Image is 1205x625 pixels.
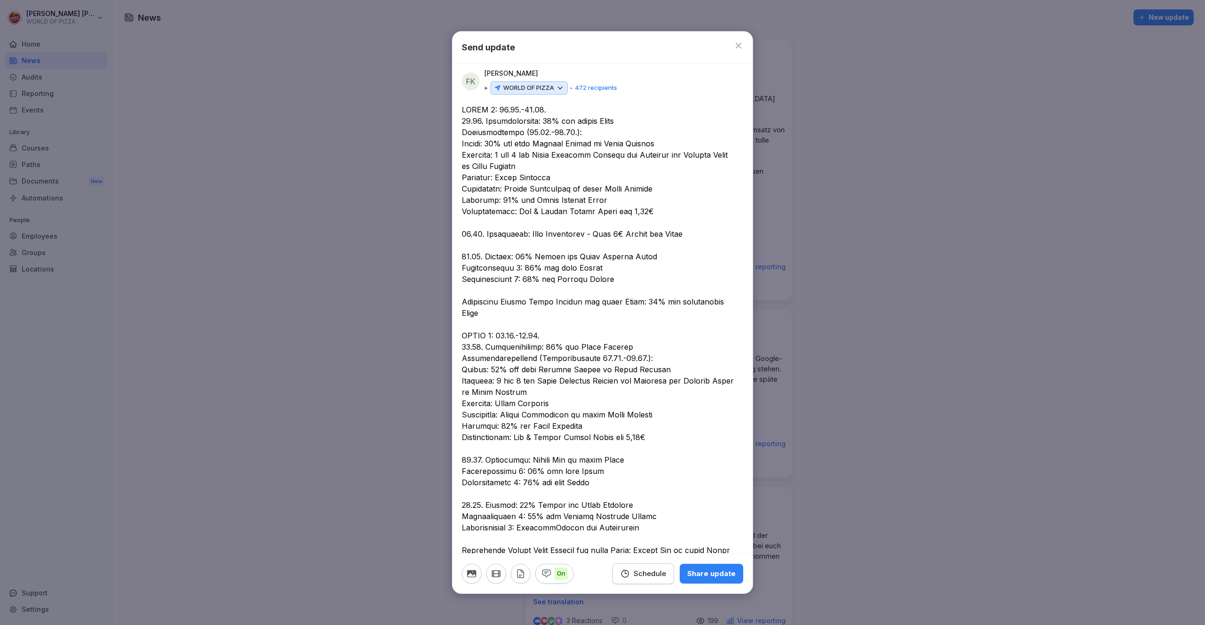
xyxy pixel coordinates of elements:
button: Schedule [612,563,674,584]
div: Schedule [620,569,666,579]
div: FK [462,72,480,90]
p: 472 recipients [575,83,617,93]
button: On [535,564,574,584]
p: On [554,568,568,580]
p: [PERSON_NAME] [484,68,538,79]
div: Share update [687,569,736,579]
h1: Send update [462,41,515,54]
p: WORLD OF PIZZA [503,83,554,93]
button: Share update [680,564,743,584]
